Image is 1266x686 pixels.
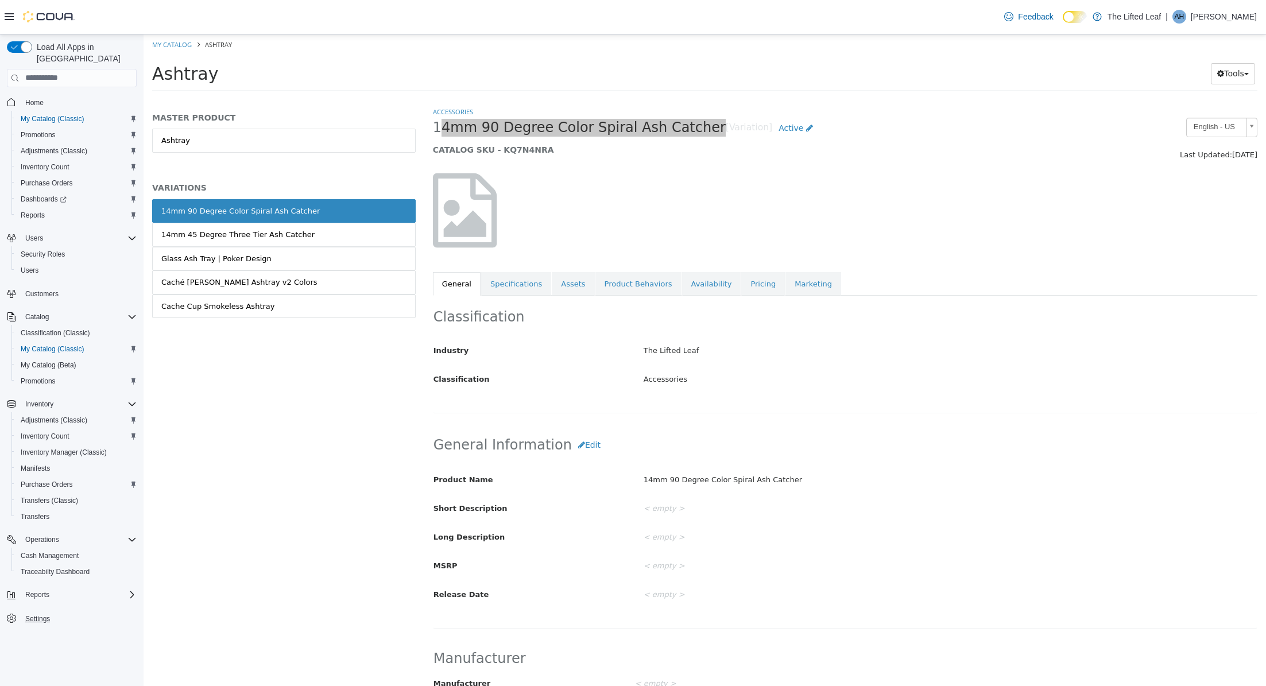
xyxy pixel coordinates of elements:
span: Promotions [21,130,56,139]
span: Purchase Orders [21,179,73,188]
a: Inventory Manager (Classic) [16,445,111,459]
a: Marketing [642,238,698,262]
span: Traceabilty Dashboard [21,567,90,576]
a: Customers [21,287,63,301]
button: Home [2,94,141,111]
span: Classification (Classic) [21,328,90,338]
a: Feedback [1000,5,1058,28]
span: Reports [21,211,45,220]
a: Inventory Count [16,160,74,174]
button: My Catalog (Classic) [11,111,141,127]
span: Settings [21,611,137,625]
span: Catalog [25,312,49,321]
button: Reports [2,587,141,603]
button: Security Roles [11,246,141,262]
span: Promotions [21,377,56,386]
button: My Catalog (Classic) [11,341,141,357]
button: Reports [11,207,141,223]
button: Inventory Count [11,428,141,444]
a: Dashboards [16,192,71,206]
button: Purchase Orders [11,476,141,493]
span: Cash Management [16,549,137,563]
a: My Catalog (Classic) [16,112,89,126]
button: Catalog [2,309,141,325]
button: Operations [2,532,141,548]
h2: Classification [290,274,1113,292]
button: Adjustments (Classic) [11,412,141,428]
h2: General Information [290,400,1113,421]
a: My Catalog (Beta) [16,358,81,372]
span: My Catalog (Classic) [16,112,137,126]
iframe: To enrich screen reader interactions, please activate Accessibility in Grammarly extension settings [144,34,1266,686]
button: Users [11,262,141,278]
a: Purchase Orders [16,176,78,190]
span: Active [635,89,660,98]
button: Catalog [21,310,53,324]
span: Catalog [21,310,137,324]
img: Cova [23,11,75,22]
small: [Variation] [582,89,629,98]
h5: CATALOG SKU - KQ7N4NRA [289,110,904,121]
a: Purchase Orders [16,478,78,491]
span: Inventory Manager (Classic) [21,448,107,457]
button: Cash Management [11,548,141,564]
span: My Catalog (Classic) [21,114,84,123]
button: Promotions [11,373,141,389]
button: Inventory Manager (Classic) [11,444,141,460]
span: Inventory Count [21,162,69,172]
a: Product Behaviors [452,238,538,262]
a: Transfers (Classic) [16,494,83,507]
button: Users [2,230,141,246]
div: Amy Herrera [1172,10,1186,24]
div: The Lifted Leaf [491,307,1122,327]
button: Inventory Count [11,159,141,175]
a: Reports [16,208,49,222]
span: Manifests [16,462,137,475]
button: Transfers (Classic) [11,493,141,509]
span: Industry [290,312,326,320]
h2: Manufacturer [290,615,1113,633]
span: Transfers (Classic) [21,496,78,505]
span: Product Name [290,441,350,449]
span: Adjustments (Classic) [16,413,137,427]
a: Availability [539,238,598,262]
a: Promotions [16,374,60,388]
span: Inventory Count [16,429,137,443]
button: Adjustments (Classic) [11,143,141,159]
span: My Catalog (Beta) [16,358,137,372]
span: Feedback [1018,11,1053,22]
span: Inventory Count [21,432,69,441]
a: Adjustments (Classic) [16,144,92,158]
span: Last Updated: [1036,116,1089,125]
span: Short Description [290,470,364,478]
span: Security Roles [21,250,65,259]
div: < empty > [491,464,1122,485]
span: MSRP [290,527,314,536]
a: Cash Management [16,549,83,563]
span: AH [1175,10,1184,24]
span: Operations [21,533,137,547]
span: Transfers [16,510,137,524]
span: Long Description [290,498,361,507]
button: Inventory [2,396,141,412]
span: Users [21,266,38,275]
span: Classification [290,340,346,349]
span: Classification (Classic) [16,326,137,340]
span: Inventory [25,400,53,409]
span: Promotions [16,128,137,142]
span: Adjustments (Classic) [16,144,137,158]
span: 14mm 90 Degree Color Spiral Ash Catcher [289,84,582,102]
button: Edit [428,400,463,421]
span: Transfers (Classic) [16,494,137,507]
span: Manifests [21,464,50,473]
span: Traceabilty Dashboard [16,565,137,579]
a: Promotions [16,128,60,142]
p: [PERSON_NAME] [1191,10,1257,24]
